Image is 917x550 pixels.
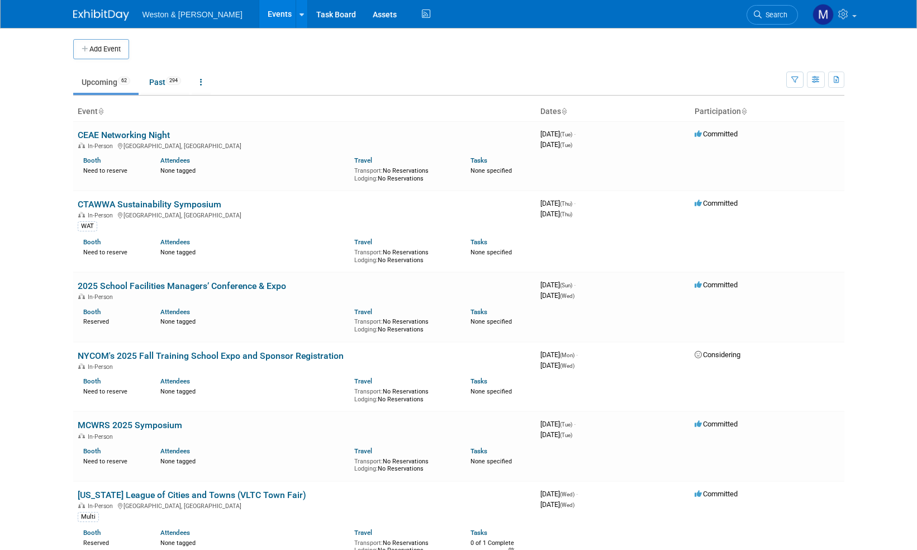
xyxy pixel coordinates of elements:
[160,529,190,537] a: Attendees
[160,238,190,246] a: Attendees
[78,199,221,210] a: CTAWWA Sustainability Symposium
[354,529,372,537] a: Travel
[560,201,572,207] span: (Thu)
[160,316,346,326] div: None tagged
[78,143,85,148] img: In-Person Event
[78,281,286,291] a: 2025 School Facilities Managers’ Conference & Expo
[78,350,344,361] a: NYCOM's 2025 Fall Training School Expo and Sponsor Registration
[690,102,844,121] th: Participation
[471,167,512,174] span: None specified
[88,143,116,150] span: In-Person
[83,165,144,175] div: Need to reserve
[73,39,129,59] button: Add Event
[762,11,787,19] span: Search
[118,77,130,85] span: 62
[354,388,383,395] span: Transport:
[576,350,578,359] span: -
[540,361,574,369] span: [DATE]
[471,447,487,455] a: Tasks
[83,316,144,326] div: Reserved
[560,432,572,438] span: (Tue)
[354,249,383,256] span: Transport:
[83,246,144,257] div: Need to reserve
[160,377,190,385] a: Attendees
[540,130,576,138] span: [DATE]
[88,433,116,440] span: In-Person
[561,107,567,116] a: Sort by Start Date
[354,396,378,403] span: Lodging:
[471,318,512,325] span: None specified
[560,131,572,137] span: (Tue)
[78,512,99,522] div: Multi
[354,316,454,333] div: No Reservations No Reservations
[471,238,487,246] a: Tasks
[540,210,572,218] span: [DATE]
[536,102,690,121] th: Dates
[471,157,487,164] a: Tasks
[73,10,129,21] img: ExhibitDay
[78,212,85,217] img: In-Person Event
[560,211,572,217] span: (Thu)
[160,246,346,257] div: None tagged
[540,199,576,207] span: [DATE]
[695,490,738,498] span: Committed
[471,458,512,465] span: None specified
[695,420,738,428] span: Committed
[83,447,101,455] a: Booth
[354,246,454,264] div: No Reservations No Reservations
[354,165,454,182] div: No Reservations No Reservations
[78,490,306,500] a: [US_STATE] League of Cities and Towns (VLTC Town Fair)
[354,257,378,264] span: Lodging:
[83,377,101,385] a: Booth
[78,130,170,140] a: CEAE Networking Night
[354,238,372,246] a: Travel
[78,420,182,430] a: MCWRS 2025 Symposium
[540,291,574,300] span: [DATE]
[813,4,834,25] img: Mary Ann Trujillo
[83,456,144,466] div: Need to reserve
[73,72,139,93] a: Upcoming62
[560,502,574,508] span: (Wed)
[83,157,101,164] a: Booth
[160,537,346,547] div: None tagged
[560,421,572,428] span: (Tue)
[354,458,383,465] span: Transport:
[354,386,454,403] div: No Reservations No Reservations
[695,130,738,138] span: Committed
[160,165,346,175] div: None tagged
[88,212,116,219] span: In-Person
[78,501,531,510] div: [GEOGRAPHIC_DATA], [GEOGRAPHIC_DATA]
[78,210,531,219] div: [GEOGRAPHIC_DATA], [GEOGRAPHIC_DATA]
[540,500,574,509] span: [DATE]
[471,249,512,256] span: None specified
[747,5,798,25] a: Search
[83,238,101,246] a: Booth
[78,293,85,299] img: In-Person Event
[695,350,740,359] span: Considering
[695,199,738,207] span: Committed
[574,420,576,428] span: -
[354,539,383,547] span: Transport:
[540,140,572,149] span: [DATE]
[560,293,574,299] span: (Wed)
[78,363,85,369] img: In-Person Event
[354,326,378,333] span: Lodging:
[354,308,372,316] a: Travel
[574,199,576,207] span: -
[540,490,578,498] span: [DATE]
[78,221,97,231] div: WAT
[78,502,85,508] img: In-Person Event
[88,502,116,510] span: In-Person
[160,386,346,396] div: None tagged
[695,281,738,289] span: Committed
[471,308,487,316] a: Tasks
[160,447,190,455] a: Attendees
[560,282,572,288] span: (Sun)
[83,529,101,537] a: Booth
[560,352,574,358] span: (Mon)
[354,465,378,472] span: Lodging:
[471,529,487,537] a: Tasks
[73,102,536,121] th: Event
[83,386,144,396] div: Need to reserve
[83,537,144,547] div: Reserved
